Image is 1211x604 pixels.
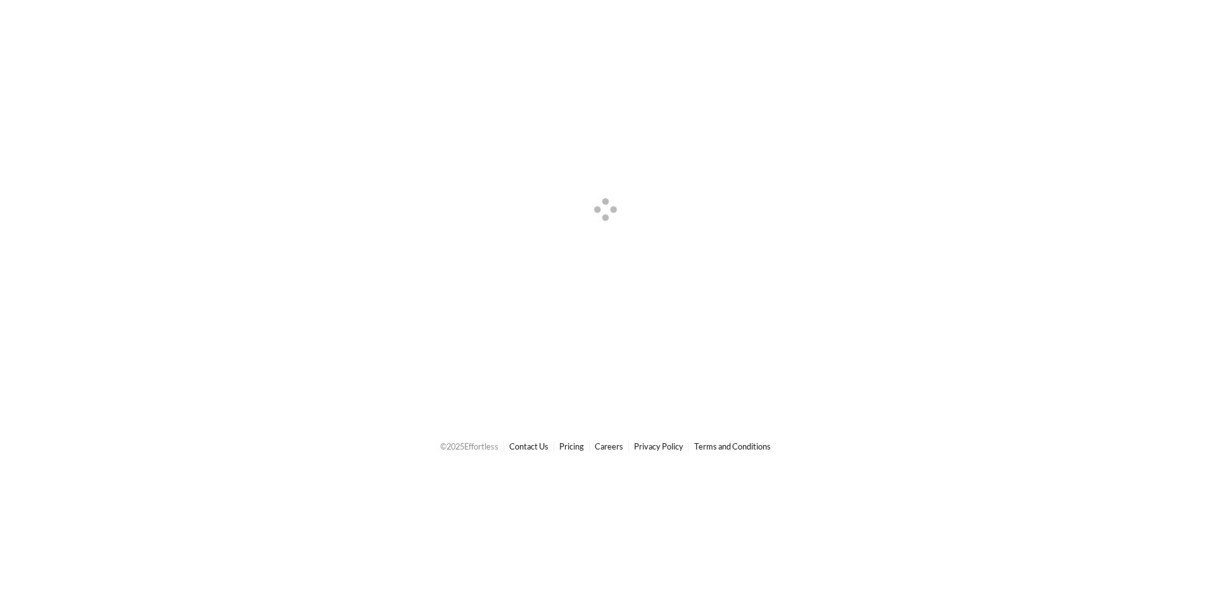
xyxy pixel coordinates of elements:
[595,441,623,451] a: Careers
[509,441,548,451] a: Contact Us
[694,441,771,451] a: Terms and Conditions
[634,441,683,451] a: Privacy Policy
[559,441,584,451] a: Pricing
[440,441,498,451] span: © 2025 Effortless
